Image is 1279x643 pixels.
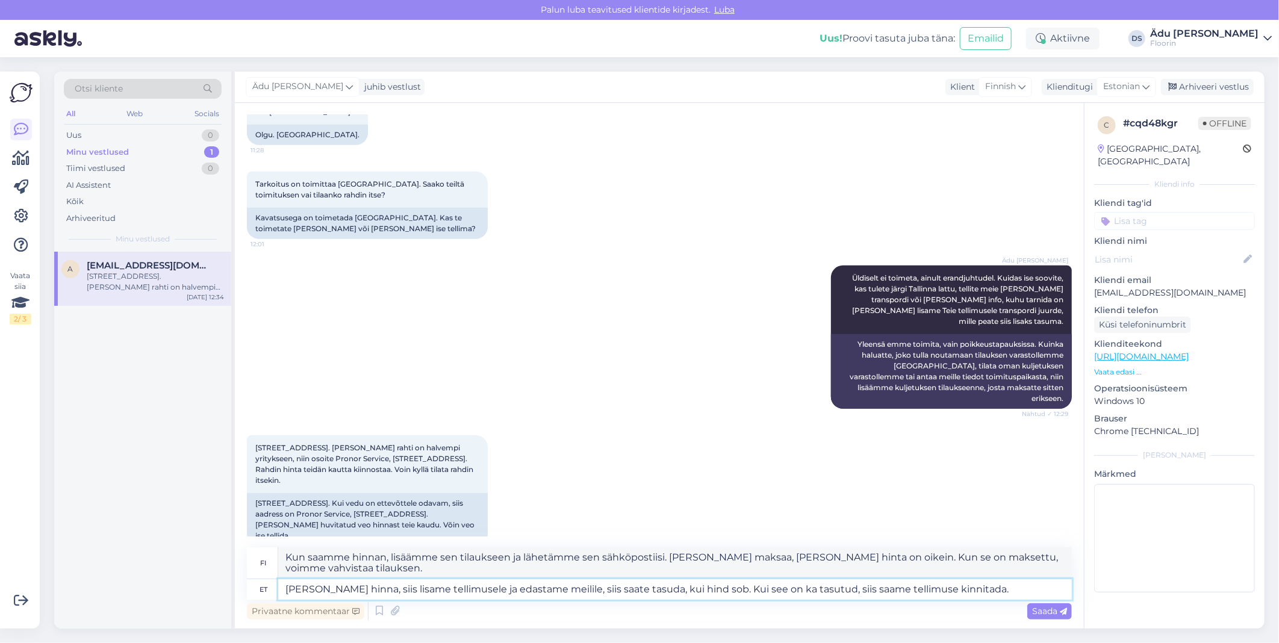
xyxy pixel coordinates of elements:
[1094,382,1255,395] p: Operatsioonisüsteem
[1026,28,1100,49] div: Aktiivne
[1095,253,1241,266] input: Lisa nimi
[1002,256,1068,265] span: Ädu [PERSON_NAME]
[261,553,267,573] div: fi
[87,271,224,293] div: [STREET_ADDRESS]. [PERSON_NAME] rahti on halvempi yritykseen, niin osoite Pronor Service, [STREET...
[66,146,129,158] div: Minu vestlused
[247,125,368,145] div: Olgu. [GEOGRAPHIC_DATA].
[278,547,1072,579] textarea: Kun saamme hinnan, lisäämme sen tilaukseen ja lähetämme sen sähköpostiisi, jonka jälkeen [PERSON_...
[87,260,212,271] span: ari.kokko2@gmail.com
[68,264,73,273] span: a
[1094,450,1255,461] div: [PERSON_NAME]
[10,81,33,104] img: Askly Logo
[1094,274,1255,287] p: Kliendi email
[187,293,224,302] div: [DATE] 12:34
[1150,29,1259,39] div: Ädu [PERSON_NAME]
[1042,81,1093,93] div: Klienditugi
[1198,117,1251,130] span: Offline
[831,334,1072,409] div: Yleensä emme toimita, vain poikkeustapauksissa. Kuinka haluatte, joko tulla noutamaan tilauksen v...
[1094,317,1191,333] div: Küsi telefoninumbrit
[1094,235,1255,247] p: Kliendi nimi
[260,579,267,600] div: et
[247,208,488,239] div: Kavatsusega on toimetada [GEOGRAPHIC_DATA]. Kas te toimetate [PERSON_NAME] või [PERSON_NAME] ise ...
[1094,212,1255,230] input: Lisa tag
[1094,468,1255,480] p: Märkmed
[1103,80,1140,93] span: Estonian
[1150,39,1259,48] div: Floorin
[255,443,475,485] span: [STREET_ADDRESS]. [PERSON_NAME] rahti on halvempi yritykseen, niin osoite Pronor Service, [STREET...
[64,106,78,122] div: All
[202,163,219,175] div: 0
[1094,367,1255,377] p: Vaata edasi ...
[1032,606,1067,617] span: Saada
[1123,116,1198,131] div: # cqd48kgr
[247,603,364,620] div: Privaatne kommentaar
[1094,395,1255,408] p: Windows 10
[359,81,421,93] div: juhib vestlust
[251,240,296,249] span: 12:01
[960,27,1012,50] button: Emailid
[820,31,955,46] div: Proovi tasuta juba täna:
[75,82,123,95] span: Otsi kliente
[1128,30,1145,47] div: DS
[945,81,975,93] div: Klient
[1094,425,1255,438] p: Chrome [TECHNICAL_ID]
[820,33,842,44] b: Uus!
[711,4,738,15] span: Luba
[251,146,296,155] span: 11:28
[1022,409,1068,418] span: Nähtud ✓ 12:29
[66,163,125,175] div: Tiimi vestlused
[985,80,1016,93] span: Finnish
[125,106,146,122] div: Web
[116,234,170,244] span: Minu vestlused
[278,579,1072,600] textarea: [PERSON_NAME] hinna, siis lisame tellimusele ja edastame meilile, siis saate tasuda, kui hind so....
[247,493,488,546] div: [STREET_ADDRESS]. Kui vedu on ettevõttele odavam, siis aadress on Pronor Service, [STREET_ADDRESS...
[1094,179,1255,190] div: Kliendi info
[1094,304,1255,317] p: Kliendi telefon
[1094,287,1255,299] p: [EMAIL_ADDRESS][DOMAIN_NAME]
[1094,197,1255,210] p: Kliendi tag'id
[1094,338,1255,350] p: Klienditeekond
[10,314,31,325] div: 2 / 3
[66,196,84,208] div: Kõik
[66,179,111,191] div: AI Assistent
[192,106,222,122] div: Socials
[1094,412,1255,425] p: Brauser
[1094,351,1189,362] a: [URL][DOMAIN_NAME]
[1104,120,1110,129] span: c
[252,80,343,93] span: Ädu [PERSON_NAME]
[204,146,219,158] div: 1
[66,129,81,141] div: Uus
[852,273,1065,326] span: Üldiselt ei toimeta, ainult erandjuhtudel. Kuidas ise soovite, kas tulete järgi Tallinna lattu, t...
[1161,79,1254,95] div: Arhiveeri vestlus
[66,213,116,225] div: Arhiveeritud
[1098,143,1243,168] div: [GEOGRAPHIC_DATA], [GEOGRAPHIC_DATA]
[202,129,219,141] div: 0
[10,270,31,325] div: Vaata siia
[255,179,466,199] span: Tarkoitus on toimittaa [GEOGRAPHIC_DATA]. Saako teiltä toimituksen vai tilaanko rahdin itse?
[1150,29,1272,48] a: Ädu [PERSON_NAME]Floorin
